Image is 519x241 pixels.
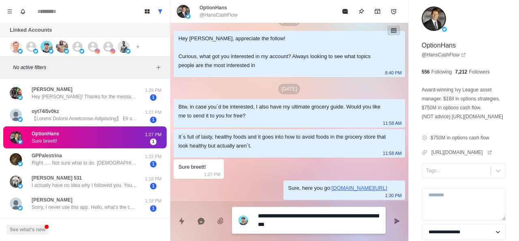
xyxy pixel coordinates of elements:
p: Award-winning Ivy League asset manager. $1Bil in options strategies, $750M in options cash flow. ... [422,85,506,121]
button: Add reminder [386,3,402,20]
img: picture [18,117,23,122]
img: picture [10,153,22,165]
button: Notifications [16,5,29,18]
span: 1 [150,161,157,167]
button: Add filters [154,63,163,72]
img: picture [18,206,23,211]
p: Sure breett! [32,137,57,145]
p: 11:58 AM [383,119,401,128]
p: oyt74l5v0kz [32,108,59,115]
p: Hey [PERSON_NAME]! Thanks for the message. I find your content really helpful and motivational. I... [32,93,137,100]
button: Show all conversations [154,5,167,18]
p: GPPalestrina [32,152,62,159]
img: picture [33,49,38,54]
img: picture [126,49,131,54]
button: Add account [133,42,143,52]
a: [DOMAIN_NAME][URL] [332,185,387,191]
p: OptionHans [32,130,59,137]
span: 1 [150,117,157,123]
div: Sure, here you go: [288,184,387,193]
button: Mark as read [337,3,353,20]
p: 1:27 PM [143,109,163,116]
p: No active filters [13,64,154,71]
p: 1:18 PM [143,176,163,182]
img: picture [56,41,68,53]
img: picture [64,49,69,54]
p: OptionHans [199,4,227,11]
button: Board View [141,5,154,18]
button: Menu [3,5,16,18]
img: picture [177,5,190,18]
img: picture [18,161,23,166]
button: Add media [212,213,229,229]
p: 1:18 PM [143,198,163,204]
p: 【Loremi Dolorsi Ametconse Adipiscing】 Eli seddoe tempor incididunt utlaboree, dolo ma aliq e admi... [32,115,137,122]
img: picture [18,139,23,144]
img: picture [49,49,54,54]
p: 1:29 PM [143,87,163,94]
div: Sure breett! [178,163,206,172]
a: @HansCashFlow [422,51,466,59]
p: @HansCashFlow [199,11,238,19]
img: picture [118,41,130,53]
p: Followers [469,68,490,76]
img: picture [10,131,22,143]
img: picture [79,49,84,54]
button: Quick replies [174,213,190,229]
img: picture [95,49,100,54]
img: picture [422,7,446,31]
p: Sorry, I never use this app. Hello, what’s the cost on the discovery call? I’m slammed early this... [32,204,137,211]
p: 1:27 PM [204,170,221,179]
p: OptionHans [422,41,456,50]
img: picture [18,95,23,100]
span: 1 [150,139,157,145]
img: picture [10,109,22,121]
button: Reply with AI [193,213,209,229]
img: picture [18,49,23,54]
span: 1 [150,94,157,101]
p: Linked Accounts [10,26,52,34]
img: picture [110,49,115,54]
img: picture [10,198,22,210]
button: Archive [369,3,386,20]
img: picture [41,41,53,53]
p: [PERSON_NAME] [32,196,73,204]
img: picture [10,87,22,99]
p: 1:30 PM [385,191,402,200]
img: picture [238,215,248,225]
div: It´s full of tasty, healthy foods and it goes into how to avoid foods in the grocery store that l... [178,132,387,150]
p: 1:22 PM [143,153,163,160]
p: 8:40 PM [385,68,402,77]
p: 556 [422,68,430,76]
div: Hey [PERSON_NAME], appreciate the follow! Curious, what got you interested in my account? Always ... [178,34,387,70]
img: picture [186,14,191,19]
img: picture [10,41,22,53]
p: [PERSON_NAME] 531 [32,174,82,182]
p: Right …. Not sure what to do. [DEMOGRAPHIC_DATA] man 190 lbs 5’11” [32,159,137,167]
p: 11:58 AM [383,149,401,158]
img: picture [10,176,22,188]
button: Send message [389,213,405,229]
p: 1:27 PM [143,131,163,138]
div: Btw, in case you´d be interested, I also have my ultimate grocery guide. Would you like me to sen... [178,102,387,120]
p: Following [431,68,452,76]
span: 1 [150,183,157,189]
p: I actually have no idea why I followed you. You must have said something that made me think you w... [32,182,137,189]
span: 1 [150,205,157,212]
a: [URL][DOMAIN_NAME] [431,149,493,156]
button: Pin [353,3,369,20]
p: 7,212 [455,68,468,76]
img: picture [442,27,447,32]
button: See what's new [6,225,49,234]
p: [PERSON_NAME] [32,86,73,93]
img: picture [18,184,23,189]
p: $750M in options cash flow [431,134,489,141]
p: [DATE] [278,84,300,94]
